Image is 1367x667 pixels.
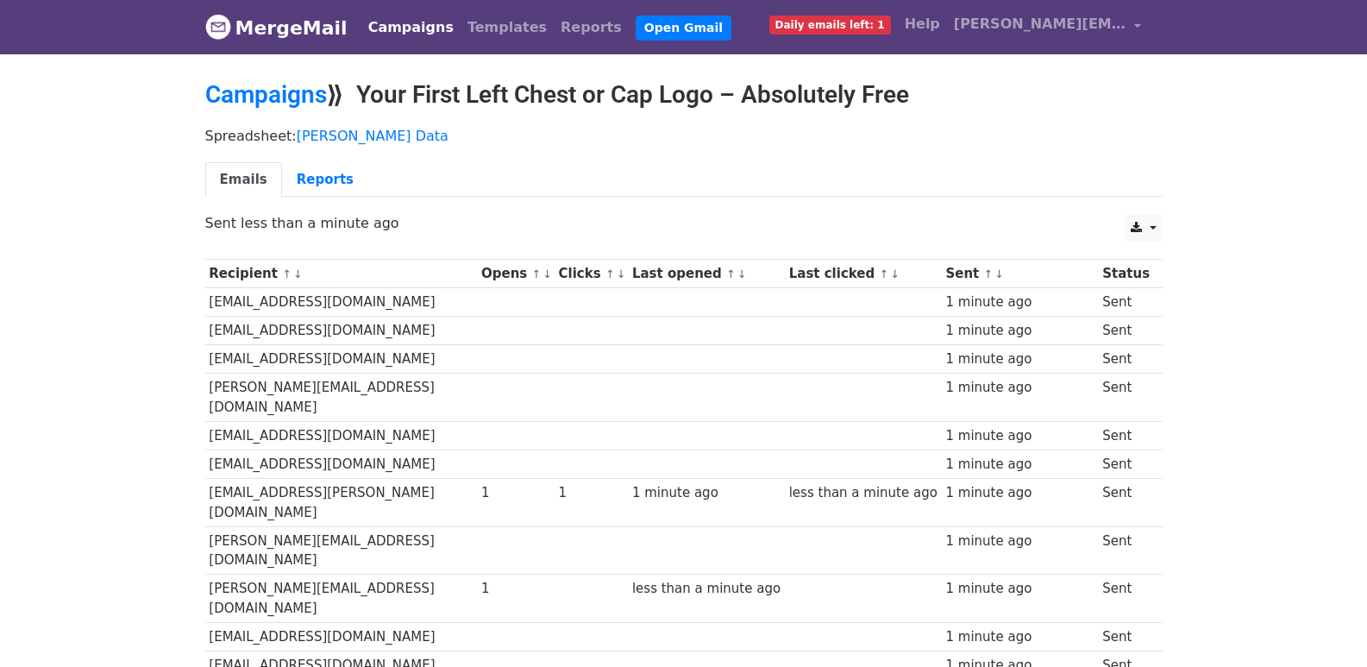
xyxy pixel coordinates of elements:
[461,10,554,45] a: Templates
[205,526,478,575] td: [PERSON_NAME][EMAIL_ADDRESS][DOMAIN_NAME]
[205,345,478,374] td: [EMAIL_ADDRESS][DOMAIN_NAME]
[1098,450,1153,479] td: Sent
[205,422,478,450] td: [EMAIL_ADDRESS][DOMAIN_NAME]
[205,317,478,345] td: [EMAIL_ADDRESS][DOMAIN_NAME]
[205,9,348,46] a: MergeMail
[945,426,1094,446] div: 1 minute ago
[762,7,898,41] a: Daily emails left: 1
[636,16,731,41] a: Open Gmail
[555,260,628,288] th: Clicks
[605,267,615,280] a: ↑
[994,267,1004,280] a: ↓
[481,579,550,599] div: 1
[205,214,1163,232] p: Sent less than a minute ago
[205,260,478,288] th: Recipient
[293,267,303,280] a: ↓
[205,374,478,422] td: [PERSON_NAME][EMAIL_ADDRESS][DOMAIN_NAME]
[481,483,550,503] div: 1
[945,627,1094,647] div: 1 minute ago
[628,260,785,288] th: Last opened
[945,378,1094,398] div: 1 minute ago
[632,483,781,503] div: 1 minute ago
[205,450,478,479] td: [EMAIL_ADDRESS][DOMAIN_NAME]
[1098,479,1153,527] td: Sent
[297,128,448,144] a: [PERSON_NAME] Data
[532,267,542,280] a: ↑
[1098,422,1153,450] td: Sent
[880,267,889,280] a: ↑
[769,16,891,35] span: Daily emails left: 1
[205,479,478,527] td: [EMAIL_ADDRESS][PERSON_NAME][DOMAIN_NAME]
[559,483,624,503] div: 1
[554,10,629,45] a: Reports
[726,267,736,280] a: ↑
[205,623,478,651] td: [EMAIL_ADDRESS][DOMAIN_NAME]
[205,162,282,198] a: Emails
[205,80,327,109] a: Campaigns
[947,7,1149,47] a: [PERSON_NAME][EMAIL_ADDRESS][DOMAIN_NAME]
[632,579,781,599] div: less than a minute ago
[1098,526,1153,575] td: Sent
[1098,374,1153,422] td: Sent
[1098,623,1153,651] td: Sent
[945,349,1094,369] div: 1 minute ago
[361,10,461,45] a: Campaigns
[205,14,231,40] img: MergeMail logo
[945,293,1094,312] div: 1 minute ago
[1098,345,1153,374] td: Sent
[205,575,478,623] td: [PERSON_NAME][EMAIL_ADDRESS][DOMAIN_NAME]
[1098,317,1153,345] td: Sent
[984,267,994,280] a: ↑
[1098,288,1153,317] td: Sent
[898,7,947,41] a: Help
[945,579,1094,599] div: 1 minute ago
[1098,575,1153,623] td: Sent
[789,483,937,503] div: less than a minute ago
[205,80,1163,110] h2: ⟫ Your First Left Chest or Cap Logo – Absolutely Free
[282,267,292,280] a: ↑
[945,321,1094,341] div: 1 minute ago
[205,127,1163,145] p: Spreadsheet:
[945,532,1094,551] div: 1 minute ago
[282,162,368,198] a: Reports
[890,267,900,280] a: ↓
[477,260,555,288] th: Opens
[617,267,626,280] a: ↓
[945,483,1094,503] div: 1 minute ago
[205,288,478,317] td: [EMAIL_ADDRESS][DOMAIN_NAME]
[542,267,552,280] a: ↓
[945,455,1094,475] div: 1 minute ago
[942,260,1099,288] th: Sent
[785,260,942,288] th: Last clicked
[737,267,747,280] a: ↓
[1098,260,1153,288] th: Status
[954,14,1126,35] span: [PERSON_NAME][EMAIL_ADDRESS][DOMAIN_NAME]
